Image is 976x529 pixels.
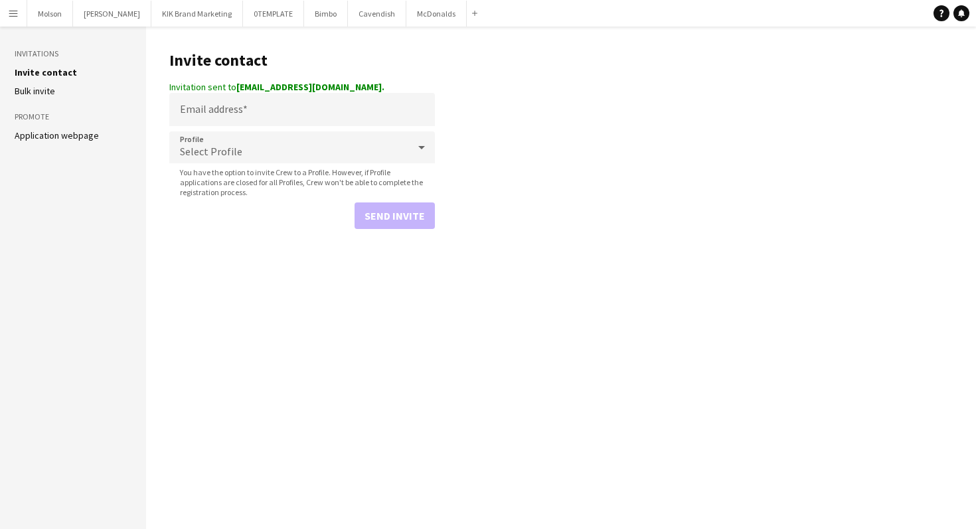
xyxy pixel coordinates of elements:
[243,1,304,27] button: 0TEMPLATE
[15,111,131,123] h3: Promote
[15,48,131,60] h3: Invitations
[73,1,151,27] button: [PERSON_NAME]
[304,1,348,27] button: Bimbo
[27,1,73,27] button: Molson
[180,145,242,158] span: Select Profile
[169,50,435,70] h1: Invite contact
[169,81,435,93] div: Invitation sent to
[169,167,435,197] span: You have the option to invite Crew to a Profile. However, if Profile applications are closed for ...
[15,85,55,97] a: Bulk invite
[406,1,467,27] button: McDonalds
[15,129,99,141] a: Application webpage
[236,81,384,93] strong: [EMAIL_ADDRESS][DOMAIN_NAME].
[151,1,243,27] button: KIK Brand Marketing
[348,1,406,27] button: Cavendish
[15,66,77,78] a: Invite contact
